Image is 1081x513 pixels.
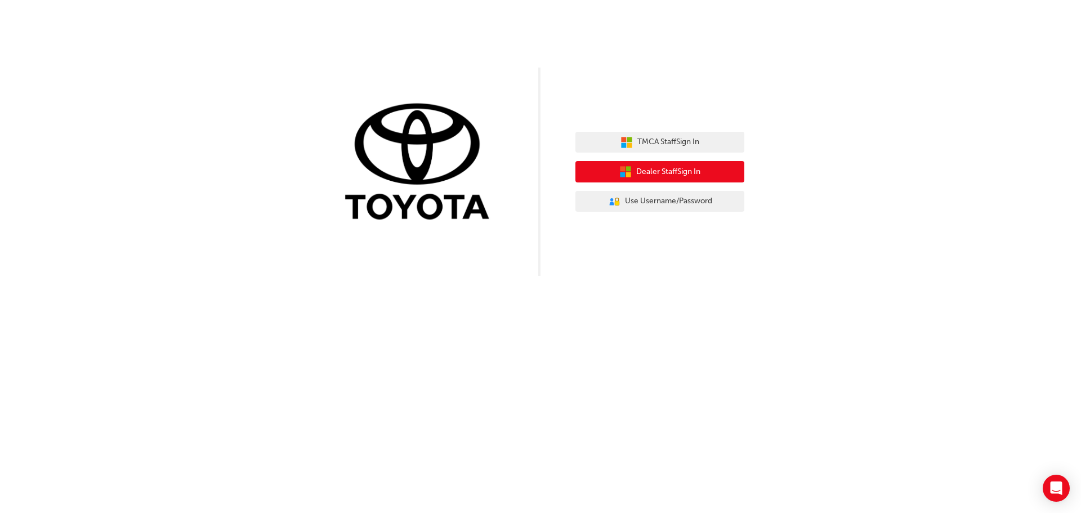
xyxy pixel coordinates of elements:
[625,195,712,208] span: Use Username/Password
[337,101,506,225] img: Trak
[575,161,744,182] button: Dealer StaffSign In
[1043,475,1070,502] div: Open Intercom Messenger
[637,136,699,149] span: TMCA Staff Sign In
[575,132,744,153] button: TMCA StaffSign In
[636,166,700,179] span: Dealer Staff Sign In
[575,191,744,212] button: Use Username/Password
